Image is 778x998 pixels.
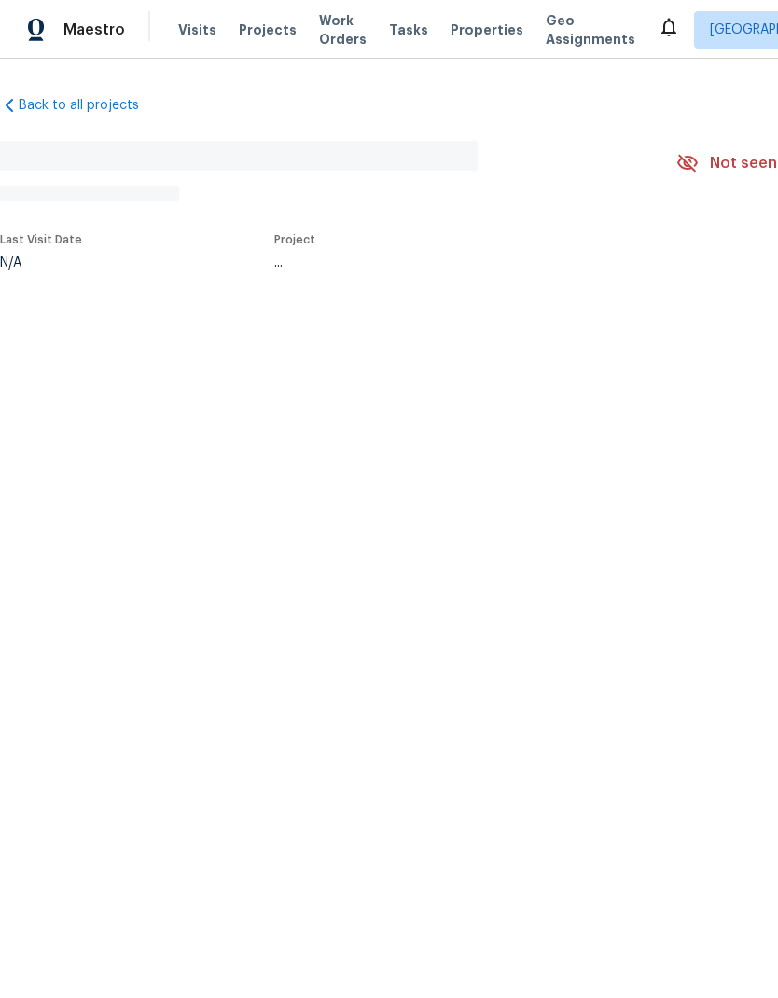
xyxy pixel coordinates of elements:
[546,11,635,49] span: Geo Assignments
[319,11,367,49] span: Work Orders
[274,256,632,270] div: ...
[451,21,523,39] span: Properties
[63,21,125,39] span: Maestro
[239,21,297,39] span: Projects
[178,21,216,39] span: Visits
[274,234,315,245] span: Project
[389,23,428,36] span: Tasks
